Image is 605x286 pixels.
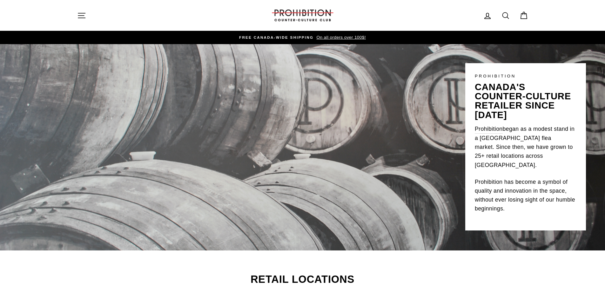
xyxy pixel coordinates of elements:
[271,10,334,21] img: PROHIBITION COUNTER-CULTURE CLUB
[475,177,576,213] p: Prohibition has become a symbol of quality and innovation in the space, without ever losing sight...
[239,36,313,39] span: FREE CANADA-WIDE SHIPPING
[315,35,366,40] span: On all orders over 100$!
[77,274,528,285] h2: Retail Locations
[475,124,576,170] p: began as a modest stand in a [GEOGRAPHIC_DATA] flea market. Since then, we have grown to 25+ reta...
[475,124,503,134] a: Prohibition
[79,34,527,41] a: FREE CANADA-WIDE SHIPPING On all orders over 100$!
[475,83,576,120] p: canada's counter-culture retailer since [DATE]
[475,73,576,79] p: PROHIBITION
